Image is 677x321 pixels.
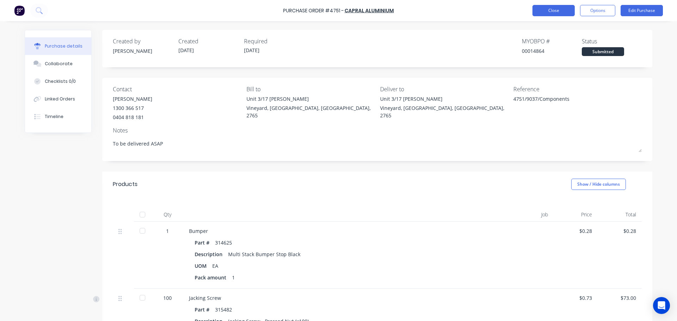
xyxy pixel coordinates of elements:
div: [PERSON_NAME] [113,95,152,103]
div: Bumper [189,227,495,235]
div: 00014864 [522,47,582,55]
button: Options [580,5,615,16]
button: Close [532,5,575,16]
button: Show / Hide columns [571,179,626,190]
div: Created [178,37,238,45]
div: Collaborate [45,61,73,67]
div: 314625 [215,237,232,248]
div: Timeline [45,113,63,120]
div: Jacking Screw [189,294,495,302]
div: $0.28 [559,227,592,235]
div: Status [582,37,642,45]
div: 1 [232,272,235,283]
div: Notes [113,126,642,135]
textarea: To be delivered ASAP [113,136,642,152]
div: Required [244,37,304,45]
button: Collaborate [25,55,91,73]
div: $0.28 [603,227,636,235]
button: Checklists 0/0 [25,73,91,90]
div: Purchase details [45,43,83,49]
button: Linked Orders [25,90,91,108]
div: Linked Orders [45,96,75,102]
div: MYOB PO # [522,37,582,45]
div: Part # [195,237,215,248]
div: UOM [195,261,212,271]
a: Capral Aluminium [344,7,394,14]
div: Price [554,208,598,222]
div: Unit 3/17 [PERSON_NAME] [246,95,375,103]
div: Total [598,208,642,222]
div: Vineyard, [GEOGRAPHIC_DATA], [GEOGRAPHIC_DATA], 2765 [380,104,508,119]
button: Edit Purchase [621,5,663,16]
div: 315482 [215,304,232,315]
div: Deliver to [380,85,508,93]
div: Checklists 0/0 [45,78,76,85]
div: Bill to [246,85,375,93]
div: Reference [513,85,642,93]
div: 0404 818 181 [113,113,152,121]
div: [PERSON_NAME] [113,47,173,55]
div: 1300 366 517 [113,104,152,112]
div: EA [212,261,218,271]
div: Vineyard, [GEOGRAPHIC_DATA], [GEOGRAPHIC_DATA], 2765 [246,104,375,119]
div: 1 [157,227,178,235]
div: Open Intercom Messenger [653,297,670,314]
div: Pack amount [195,272,232,283]
div: Created by [113,37,173,45]
button: Timeline [25,108,91,125]
div: Submitted [582,47,624,56]
div: Multi Stack Bumper Stop Black [228,249,300,259]
div: Purchase Order #4751 - [283,7,344,14]
div: 100 [157,294,178,302]
textarea: 4751/9037/Components [513,95,602,111]
div: $0.73 [559,294,592,302]
div: Part # [195,304,215,315]
div: Description [195,249,228,259]
div: Contact [113,85,241,93]
div: Qty [152,208,183,222]
div: Unit 3/17 [PERSON_NAME] [380,95,508,103]
img: Factory [14,5,25,16]
div: Job [501,208,554,222]
div: $73.00 [603,294,636,302]
button: Purchase details [25,37,91,55]
div: Products [113,180,138,189]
